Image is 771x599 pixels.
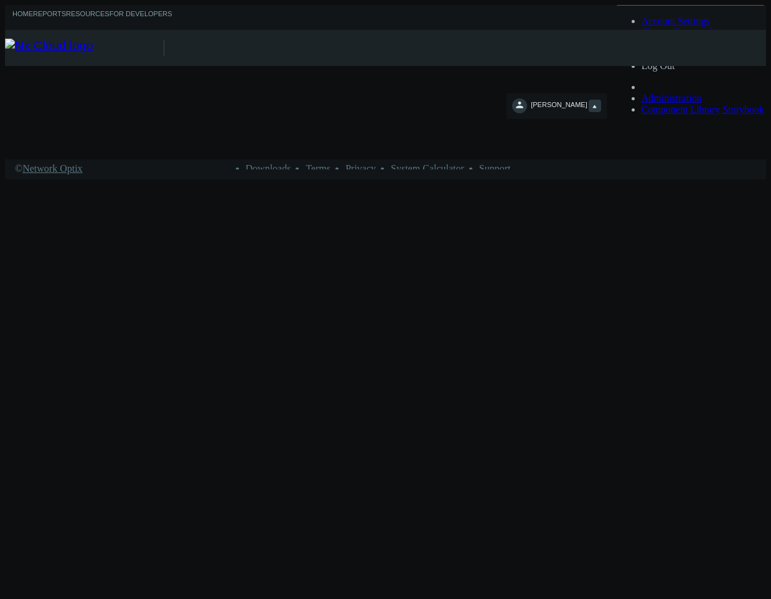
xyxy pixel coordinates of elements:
a: Reports [33,10,66,26]
a: Downloads [246,163,291,174]
a: Terms [306,163,330,174]
img: Nx Cloud logo [5,39,164,57]
a: Change Password [642,27,713,37]
a: Home [12,10,33,26]
a: Support [479,163,511,174]
a: Resources [66,10,110,26]
a: ©Network Optix [15,163,83,174]
span: Network Optix [22,163,82,174]
a: For Developers [110,10,172,26]
a: Privacy [345,163,376,174]
a: Account Settings [642,16,710,26]
a: System Calculator [391,163,464,174]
